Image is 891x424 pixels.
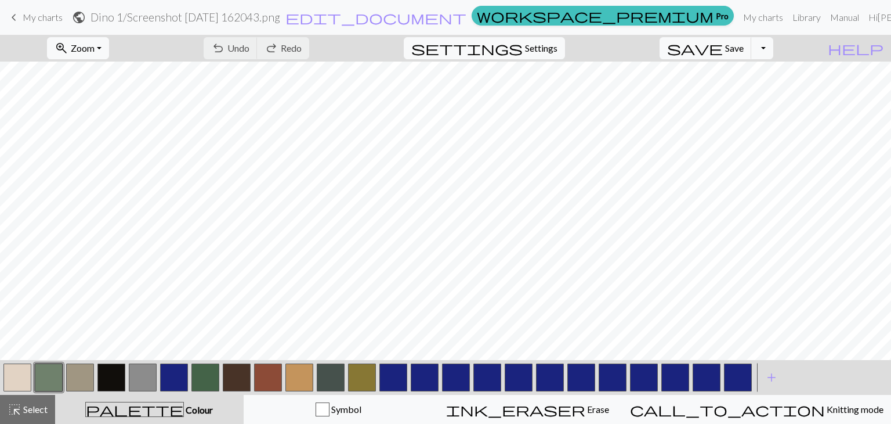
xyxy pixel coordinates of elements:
h2: Dino 1 / Screenshot [DATE] 162043.png [90,10,280,24]
span: Symbol [329,404,361,415]
i: Settings [411,41,523,55]
span: Colour [184,404,213,415]
span: palette [86,401,183,418]
a: Library [788,6,825,29]
a: Manual [825,6,864,29]
span: Erase [585,404,609,415]
span: My charts [23,12,63,23]
button: Symbol [244,395,433,424]
span: call_to_action [630,401,825,418]
span: settings [411,40,523,56]
span: Select [21,404,48,415]
span: save [667,40,723,56]
a: Pro [472,6,734,26]
button: Knitting mode [622,395,891,424]
span: add [765,369,778,386]
span: edit_document [285,9,466,26]
span: highlight_alt [8,401,21,418]
button: Save [660,37,752,59]
span: Settings [525,41,557,55]
span: zoom_in [55,40,68,56]
a: My charts [738,6,788,29]
span: Zoom [71,42,95,53]
span: help [828,40,883,56]
span: ink_eraser [446,401,585,418]
span: keyboard_arrow_left [7,9,21,26]
span: workspace_premium [477,8,713,24]
span: Knitting mode [825,404,883,415]
button: Zoom [47,37,109,59]
button: Erase [433,395,622,424]
a: My charts [7,8,63,27]
button: SettingsSettings [404,37,565,59]
button: Colour [55,395,244,424]
span: public [72,9,86,26]
span: Save [725,42,744,53]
